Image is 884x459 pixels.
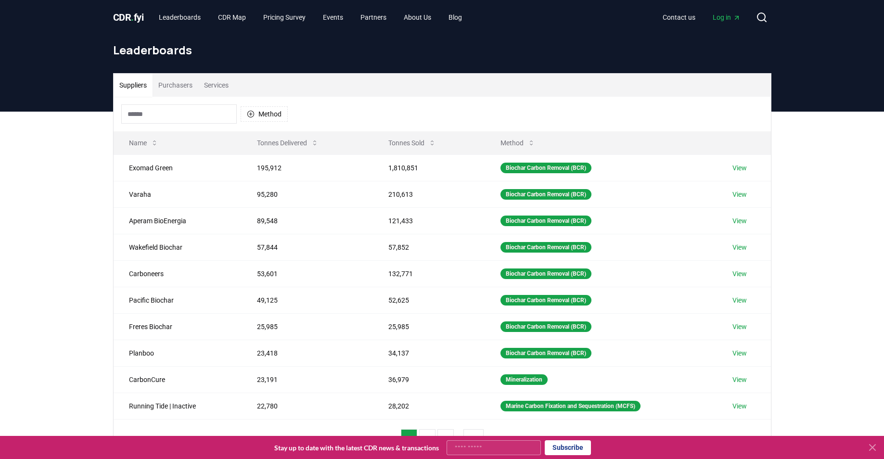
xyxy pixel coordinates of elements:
[500,163,591,173] div: Biochar Carbon Removal (BCR)
[441,9,470,26] a: Blog
[456,433,461,445] li: ...
[732,348,747,358] a: View
[486,429,502,448] button: next page
[500,374,548,385] div: Mineralization
[242,154,373,181] td: 195,912
[732,163,747,173] a: View
[315,9,351,26] a: Events
[114,340,242,366] td: Planboo
[705,9,748,26] a: Log in
[373,154,485,181] td: 1,810,851
[732,295,747,305] a: View
[463,429,484,448] button: 21
[114,181,242,207] td: Varaha
[113,42,771,58] h1: Leaderboards
[114,366,242,393] td: CarbonCure
[373,340,485,366] td: 34,137
[732,375,747,384] a: View
[151,9,470,26] nav: Main
[500,321,591,332] div: Biochar Carbon Removal (BCR)
[500,268,591,279] div: Biochar Carbon Removal (BCR)
[242,393,373,419] td: 22,780
[242,181,373,207] td: 95,280
[373,260,485,287] td: 132,771
[353,9,394,26] a: Partners
[114,260,242,287] td: Carboneers
[114,207,242,234] td: Aperam BioEnergia
[242,340,373,366] td: 23,418
[732,401,747,411] a: View
[121,133,166,153] button: Name
[500,401,641,411] div: Marine Carbon Fixation and Sequestration (MCFS)
[256,9,313,26] a: Pricing Survey
[437,429,454,448] button: 3
[500,216,591,226] div: Biochar Carbon Removal (BCR)
[373,287,485,313] td: 52,625
[151,9,208,26] a: Leaderboards
[655,9,748,26] nav: Main
[493,133,543,153] button: Method
[114,313,242,340] td: Freres Biochar
[241,106,288,122] button: Method
[242,207,373,234] td: 89,548
[373,366,485,393] td: 36,979
[732,190,747,199] a: View
[373,234,485,260] td: 57,852
[655,9,703,26] a: Contact us
[242,313,373,340] td: 25,985
[242,287,373,313] td: 49,125
[381,133,444,153] button: Tonnes Sold
[242,366,373,393] td: 23,191
[131,12,134,23] span: .
[373,207,485,234] td: 121,433
[396,9,439,26] a: About Us
[210,9,254,26] a: CDR Map
[500,295,591,306] div: Biochar Carbon Removal (BCR)
[401,429,417,448] button: 1
[732,216,747,226] a: View
[500,348,591,358] div: Biochar Carbon Removal (BCR)
[732,269,747,279] a: View
[732,322,747,331] a: View
[114,393,242,419] td: Running Tide | Inactive
[153,74,198,97] button: Purchasers
[114,154,242,181] td: Exomad Green
[713,13,741,22] span: Log in
[242,260,373,287] td: 53,601
[373,181,485,207] td: 210,613
[113,12,144,23] span: CDR fyi
[114,287,242,313] td: Pacific Biochar
[500,189,591,200] div: Biochar Carbon Removal (BCR)
[198,74,234,97] button: Services
[249,133,326,153] button: Tonnes Delivered
[373,393,485,419] td: 28,202
[732,242,747,252] a: View
[113,11,144,24] a: CDR.fyi
[500,242,591,253] div: Biochar Carbon Removal (BCR)
[419,429,436,448] button: 2
[114,74,153,97] button: Suppliers
[373,313,485,340] td: 25,985
[114,234,242,260] td: Wakefield Biochar
[242,234,373,260] td: 57,844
